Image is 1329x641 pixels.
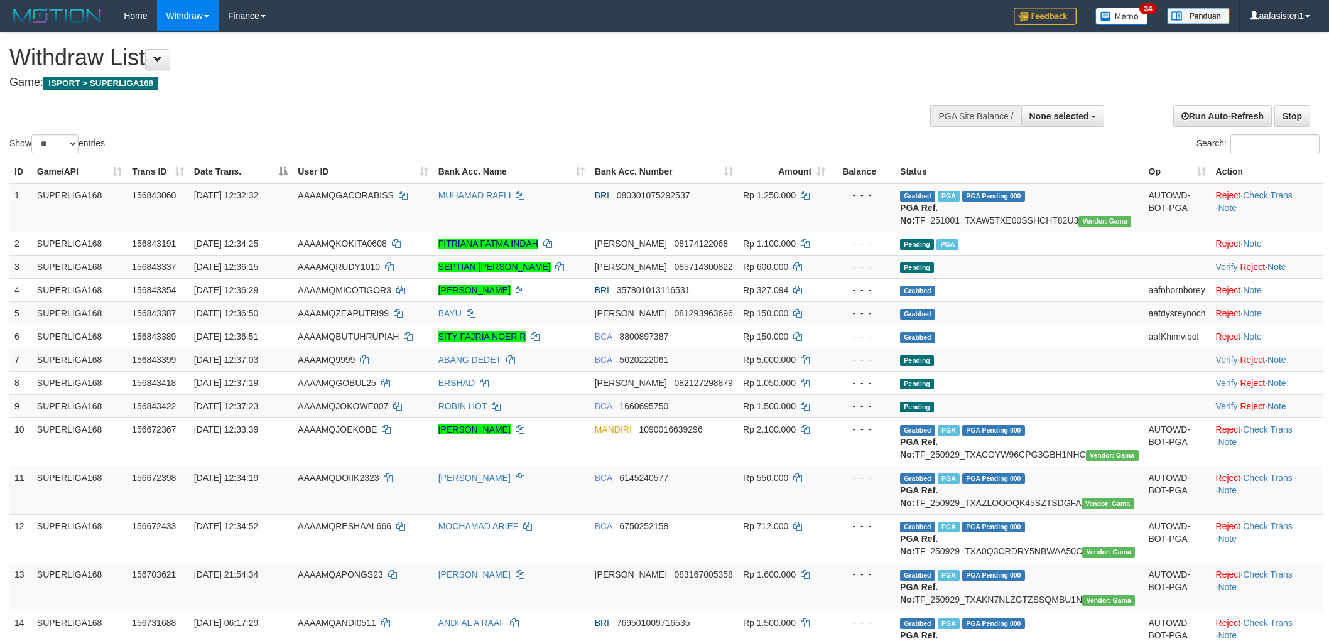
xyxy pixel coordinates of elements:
button: None selected [1021,105,1105,127]
div: - - - [835,189,890,202]
img: MOTION_logo.png [9,6,105,25]
a: Verify [1216,262,1238,272]
td: · [1211,325,1323,348]
a: SITY FAJRIA NOER R [438,331,526,342]
span: Vendor URL: https://trx31.1velocity.biz [1082,595,1135,606]
td: · [1211,301,1323,325]
span: Vendor URL: https://trx31.1velocity.biz [1082,547,1135,558]
a: Verify [1216,378,1238,388]
span: Vendor URL: https://trx31.1velocity.biz [1086,450,1139,461]
span: AAAAMQZEAPUTRI99 [298,308,389,318]
div: - - - [835,471,890,484]
td: · · [1211,466,1323,514]
span: 156843060 [132,190,176,200]
span: BRI [595,618,609,628]
td: SUPERLIGA168 [32,466,127,514]
span: Pending [900,355,934,366]
div: - - - [835,520,890,532]
span: [DATE] 12:36:51 [194,331,258,342]
span: AAAAMQANDI0511 [298,618,376,628]
td: SUPERLIGA168 [32,348,127,371]
span: [DATE] 12:36:50 [194,308,258,318]
th: User ID: activate to sort column ascending [293,160,433,183]
span: Marked by aafchhiseyha [938,570,960,581]
span: 156843387 [132,308,176,318]
span: [DATE] 12:36:29 [194,285,258,295]
span: Copy 08174122068 to clipboard [674,239,728,249]
span: Pending [900,239,934,250]
img: Button%20Memo.svg [1095,8,1148,25]
span: 156672398 [132,473,176,483]
span: Marked by aafsoycanthlai [938,522,960,532]
span: Pending [900,402,934,412]
span: Copy 083167005358 to clipboard [674,569,732,579]
a: BAYU [438,308,462,318]
div: - - - [835,617,890,629]
td: SUPERLIGA168 [32,563,127,611]
span: Grabbed [900,522,935,532]
a: Note [1243,285,1262,295]
td: 9 [9,394,32,417]
span: Grabbed [900,570,935,581]
span: PGA Pending [962,473,1025,484]
a: Check Trans [1243,424,1293,434]
span: AAAAMQBUTUHRUPIAH [298,331,399,342]
a: [PERSON_NAME] [438,473,511,483]
th: Op: activate to sort column ascending [1144,160,1211,183]
span: 156672433 [132,521,176,531]
div: PGA Site Balance / [930,105,1021,127]
b: PGA Ref. No: [900,485,938,508]
input: Search: [1230,134,1320,153]
span: AAAAMQRESHAAL666 [298,521,391,531]
span: 156843399 [132,355,176,365]
span: PGA Pending [962,618,1025,629]
span: Grabbed [900,332,935,343]
span: Grabbed [900,425,935,436]
a: Reject [1216,308,1241,318]
span: None selected [1029,111,1089,121]
th: Action [1211,160,1323,183]
span: AAAAMQGOBUL25 [298,378,376,388]
span: 156843389 [132,331,176,342]
span: [PERSON_NAME] [595,378,667,388]
a: [PERSON_NAME] [438,285,511,295]
a: Note [1243,331,1262,342]
a: Note [1218,582,1237,592]
span: Rp 1.500.000 [743,618,796,628]
h1: Withdraw List [9,45,874,70]
th: Balance [830,160,895,183]
a: [PERSON_NAME] [438,569,511,579]
span: Copy 8800897387 to clipboard [619,331,668,342]
label: Show entries [9,134,105,153]
div: - - - [835,261,890,273]
span: ISPORT > SUPERLIGA168 [43,77,158,90]
a: Note [1218,485,1237,495]
h4: Game: [9,77,874,89]
span: [DATE] 12:34:52 [194,521,258,531]
span: Copy 1090016639296 to clipboard [639,424,702,434]
a: ABANG DEDET [438,355,501,365]
td: 10 [9,417,32,466]
span: Rp 550.000 [743,473,788,483]
a: Check Trans [1243,618,1293,628]
a: Reject [1216,331,1241,342]
td: TF_250929_TXACOYW96CPG3GBH1NHC [895,417,1143,466]
a: Check Trans [1243,521,1293,531]
a: Check Trans [1243,190,1293,200]
div: - - - [835,423,890,436]
span: Copy 6750252158 to clipboard [619,521,668,531]
span: [PERSON_NAME] [595,239,667,249]
span: 156843418 [132,378,176,388]
td: AUTOWD-BOT-PGA [1144,563,1211,611]
td: SUPERLIGA168 [32,514,127,563]
td: · · [1211,563,1323,611]
span: 156703621 [132,569,176,579]
a: Note [1218,534,1237,544]
div: - - - [835,568,890,581]
span: 156731688 [132,618,176,628]
span: AAAAMQGACORABISS [298,190,393,200]
td: SUPERLIGA168 [32,278,127,301]
td: AUTOWD-BOT-PGA [1144,466,1211,514]
span: PGA Pending [962,425,1025,436]
span: Copy 769501009716535 to clipboard [617,618,690,628]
